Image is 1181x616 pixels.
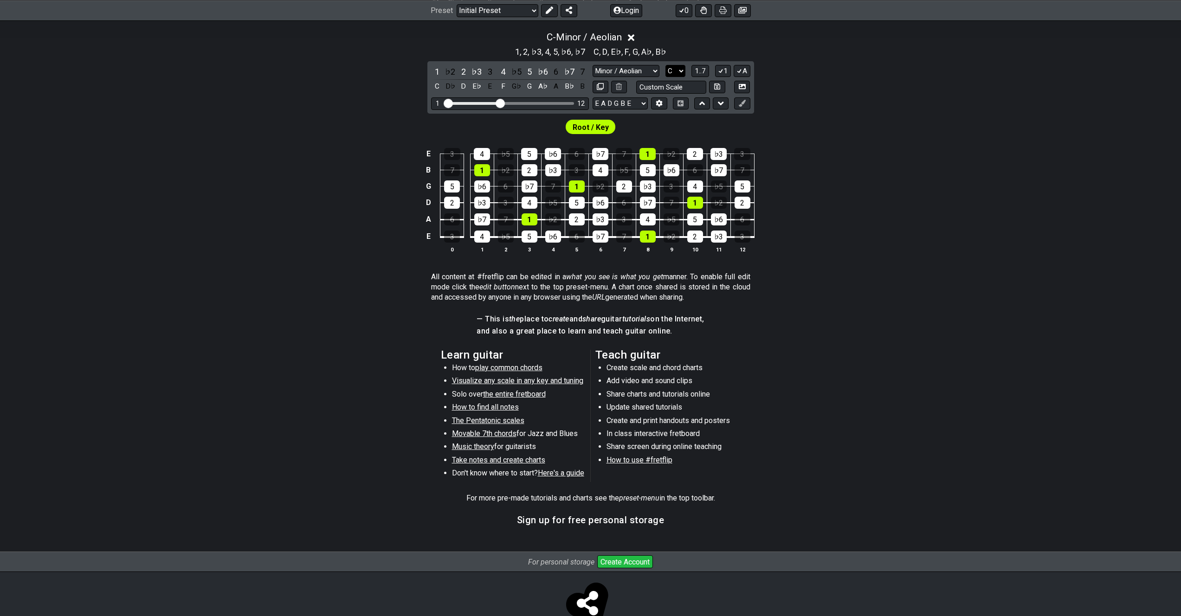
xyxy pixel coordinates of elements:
[691,65,709,77] button: 1..7
[452,429,516,438] span: Movable 7th chords
[441,350,586,360] h2: Learn guitar
[517,244,541,254] th: 3
[444,148,460,160] div: 3
[594,45,599,58] span: C
[588,244,612,254] th: 6
[498,164,514,176] div: ♭2
[625,45,629,58] span: F
[673,97,689,110] button: Toggle horizontal chord view
[593,81,608,93] button: Copy
[711,180,727,192] div: ♭5
[730,244,754,254] th: 12
[664,197,679,209] div: 7
[498,231,514,243] div: ♭5
[537,80,549,93] div: toggle pitch class
[664,180,679,192] div: 3
[497,80,509,93] div: toggle pitch class
[676,4,692,17] button: 0
[619,494,659,502] em: preset-menu
[458,65,470,78] div: toggle scale degree
[497,148,514,160] div: ♭5
[569,231,585,243] div: 6
[440,244,464,254] th: 0
[599,45,603,58] span: ,
[510,80,523,93] div: toggle pitch class
[549,314,569,323] em: create
[640,197,656,209] div: ♭7
[607,376,739,389] li: Add video and sound clips
[423,228,434,245] td: E
[569,197,585,209] div: 5
[638,45,642,58] span: ,
[715,4,731,17] button: Print
[695,67,706,75] span: 1..7
[687,231,703,243] div: 2
[549,45,553,58] span: ,
[593,231,608,243] div: ♭7
[636,244,659,254] th: 8
[687,164,703,176] div: 6
[561,45,571,58] span: ♭6
[545,213,561,225] div: ♭2
[528,45,531,58] span: ,
[694,97,710,110] button: Move up
[538,468,584,477] span: Here's a guide
[734,65,750,77] button: A
[444,164,460,176] div: 7
[568,148,585,160] div: 6
[471,65,483,78] div: toggle scale degree
[444,231,460,243] div: 3
[444,213,460,225] div: 6
[629,45,632,58] span: ,
[566,272,663,281] em: what you see is what you get
[523,45,528,58] span: 2
[545,45,549,58] span: 4
[711,231,727,243] div: ♭3
[683,244,707,254] th: 10
[423,194,434,211] td: D
[509,314,520,323] em: the
[595,350,741,360] h2: Teach guitar
[541,4,558,17] button: Edit Preset
[592,148,608,160] div: ♭7
[423,146,434,162] td: E
[474,180,490,192] div: ♭6
[569,164,585,176] div: 3
[577,100,585,108] div: 12
[423,162,434,178] td: B
[545,231,561,243] div: ♭6
[573,121,609,134] span: First enable full edit mode to edit
[484,80,496,93] div: toggle pitch class
[656,45,666,58] span: B♭
[511,44,589,58] section: Scale pitch classes
[522,180,537,192] div: ♭7
[517,515,665,525] h3: Sign up for free personal storage
[452,403,519,411] span: How to find all notes
[563,80,575,93] div: toggle pitch class
[477,314,704,324] h4: — This is place to and guitar on the Internet,
[550,80,562,93] div: toggle pitch class
[621,45,625,58] span: ,
[458,80,470,93] div: toggle pitch class
[687,213,703,225] div: 5
[607,363,739,376] li: Create scale and chord charts
[545,164,561,176] div: ♭3
[498,197,514,209] div: 3
[484,65,496,78] div: toggle scale degree
[477,326,704,336] h4: and also a great place to learn and teach guitar online.
[494,244,517,254] th: 2
[545,148,561,160] div: ♭6
[735,164,750,176] div: 7
[431,65,443,78] div: toggle scale degree
[593,180,608,192] div: ♭2
[545,197,561,209] div: ♭5
[607,456,672,464] span: How to use #fretflip
[709,81,725,93] button: Store user defined scale
[452,456,545,464] span: Take notes and create charts
[664,213,679,225] div: ♭5
[607,429,739,442] li: In class interactive fretboard
[452,376,583,385] span: Visualize any scale in any key and tuning
[547,32,622,43] span: C - Minor / Aeolian
[734,97,750,110] button: First click edit preset to enable marker editing
[431,6,453,15] span: Preset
